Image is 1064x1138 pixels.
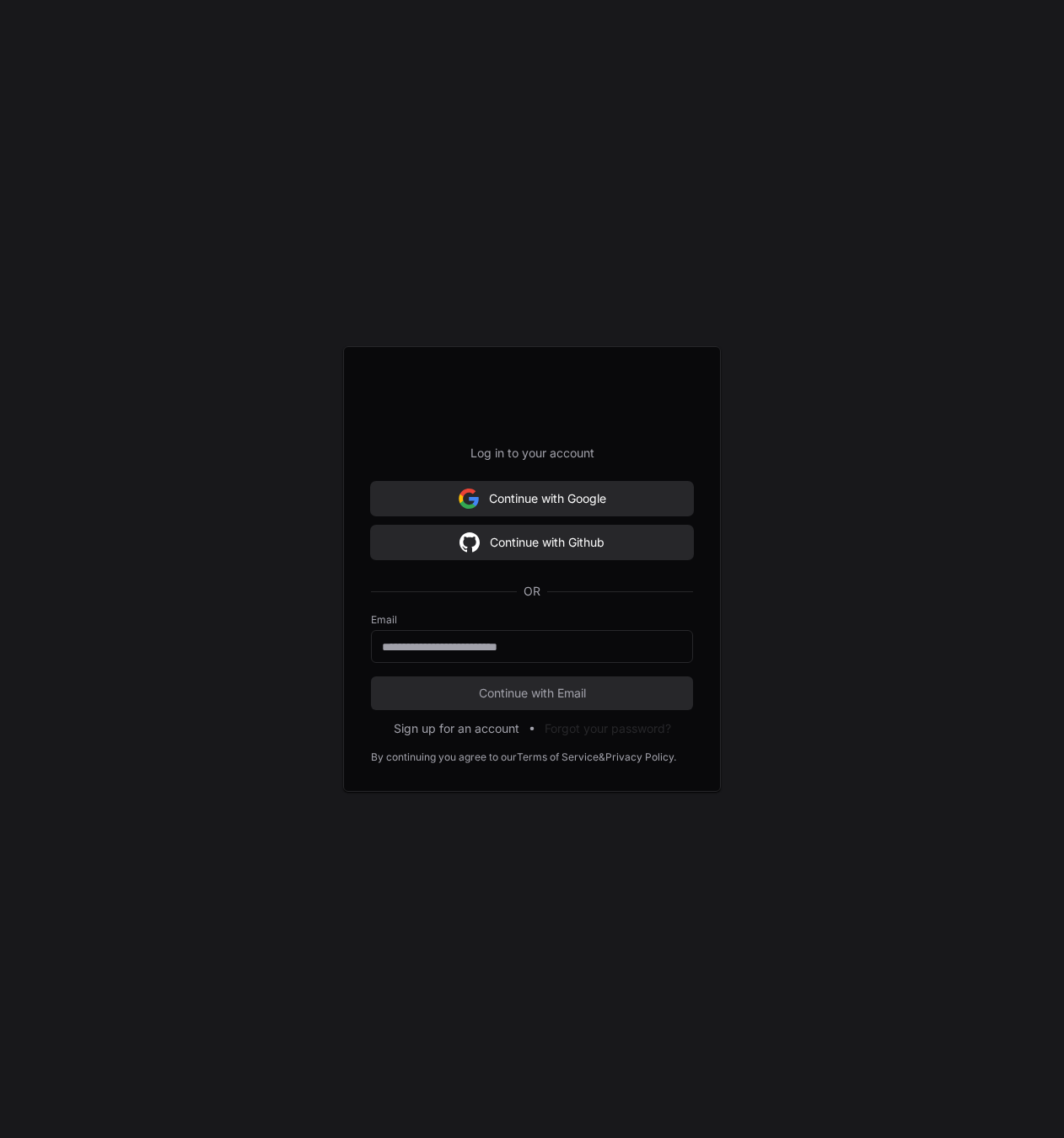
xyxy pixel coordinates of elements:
[371,751,517,764] div: By continuing you agree to our
[371,482,693,516] button: Continue with Google
[394,720,519,737] button: Sign up for an account
[545,720,671,737] button: Forgot your password?
[371,445,693,462] p: Log in to your account
[371,676,693,710] button: Continue with Email
[517,751,599,764] a: Terms of Service
[459,482,479,516] img: Sign in with google
[371,685,693,702] span: Continue with Email
[371,613,693,627] label: Email
[599,751,605,764] div: &
[605,751,676,764] a: Privacy Policy.
[371,526,693,559] button: Continue with Github
[459,526,480,559] img: Sign in with google
[517,583,547,600] span: OR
